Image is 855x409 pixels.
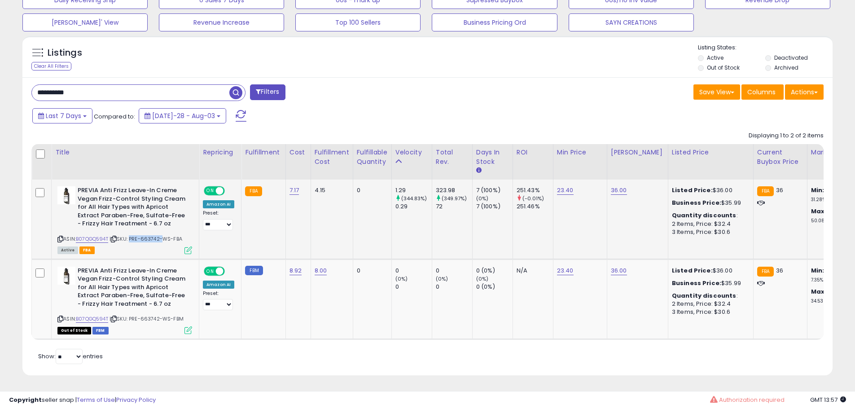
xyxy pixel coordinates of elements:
[693,84,740,100] button: Save View
[245,266,263,275] small: FBM
[672,186,746,194] div: $36.00
[357,267,385,275] div: 0
[395,283,432,291] div: 0
[395,267,432,275] div: 0
[517,148,549,157] div: ROI
[785,84,824,100] button: Actions
[476,267,513,275] div: 0 (0%)
[203,200,234,208] div: Amazon AI
[203,148,237,157] div: Repricing
[152,111,215,120] span: [DATE]-28 - Aug-03
[672,300,746,308] div: 2 Items, Price: $32.4
[476,283,513,291] div: 0 (0%)
[436,148,469,167] div: Total Rev.
[476,275,489,282] small: (0%)
[776,186,783,194] span: 36
[78,267,187,311] b: PREVIA Anti Frizz Leave-In Creme Vegan Frizz-Control Styling Cream for All Hair Types with Aprico...
[557,148,603,157] div: Min Price
[289,148,307,157] div: Cost
[611,266,627,275] a: 36.00
[517,267,546,275] div: N/A
[776,266,783,275] span: 36
[476,195,489,202] small: (0%)
[757,267,774,277] small: FBA
[245,186,262,196] small: FBA
[57,327,91,334] span: All listings that are currently out of stock and unavailable for purchase on Amazon
[77,396,115,404] a: Terms of Use
[224,187,238,195] span: OFF
[46,111,81,120] span: Last 7 Days
[672,199,746,207] div: $35.99
[110,235,182,242] span: | SKU: PRE-663742-WS-FBA
[672,292,746,300] div: :
[401,195,427,202] small: (344.83%)
[139,108,226,123] button: [DATE]-28 - Aug-03
[205,187,216,195] span: ON
[442,195,467,202] small: (349.97%)
[672,267,746,275] div: $36.00
[289,266,302,275] a: 8.92
[672,308,746,316] div: 3 Items, Price: $30.6
[476,167,482,175] small: Days In Stock.
[476,202,513,211] div: 7 (100%)
[48,47,82,59] h5: Listings
[203,281,234,289] div: Amazon AI
[55,148,195,157] div: Title
[672,228,746,236] div: 3 Items, Price: $30.6
[31,62,71,70] div: Clear All Filters
[774,54,808,62] label: Deactivated
[94,112,135,121] span: Compared to:
[245,148,281,157] div: Fulfillment
[395,148,428,157] div: Velocity
[436,267,472,275] div: 0
[357,148,388,167] div: Fulfillable Quantity
[611,186,627,195] a: 36.00
[476,148,509,167] div: Days In Stock
[38,352,103,361] span: Show: entries
[57,246,78,254] span: All listings currently available for purchase on Amazon
[522,195,544,202] small: (-0.01%)
[250,84,285,100] button: Filters
[395,202,432,211] div: 0.29
[811,287,827,296] b: Max:
[741,84,784,100] button: Columns
[749,132,824,140] div: Displaying 1 to 2 of 2 items
[116,396,156,404] a: Privacy Policy
[672,266,713,275] b: Listed Price:
[57,186,192,253] div: ASIN:
[76,315,108,323] a: B07QGQ594T
[672,291,737,300] b: Quantity discounts
[203,290,234,311] div: Preset:
[517,202,553,211] div: 251.46%
[707,54,723,62] label: Active
[22,13,148,31] button: [PERSON_NAME]' View
[315,266,327,275] a: 8.00
[436,186,472,194] div: 323.98
[315,186,346,194] div: 4.15
[811,207,827,215] b: Max:
[698,44,833,52] p: Listing States:
[811,186,824,194] b: Min:
[110,315,184,322] span: | SKU: PRE-663742-WS-FBM
[672,279,721,287] b: Business Price:
[395,275,408,282] small: (0%)
[672,186,713,194] b: Listed Price:
[747,88,776,97] span: Columns
[672,279,746,287] div: $35.99
[672,198,721,207] b: Business Price:
[57,267,75,285] img: 31ScL+eUCCL._SL40_.jpg
[79,246,95,254] span: FBA
[395,186,432,194] div: 1.29
[57,267,192,333] div: ASIN:
[57,186,75,204] img: 31ScL+eUCCL._SL40_.jpg
[295,13,421,31] button: Top 100 Sellers
[205,267,216,275] span: ON
[315,148,349,167] div: Fulfillment Cost
[436,202,472,211] div: 72
[92,327,109,334] span: FBM
[569,13,694,31] button: SAYN CREATIONS
[810,396,846,404] span: 2025-08-11 13:57 GMT
[757,148,803,167] div: Current Buybox Price
[557,266,574,275] a: 23.40
[517,186,553,194] div: 251.43%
